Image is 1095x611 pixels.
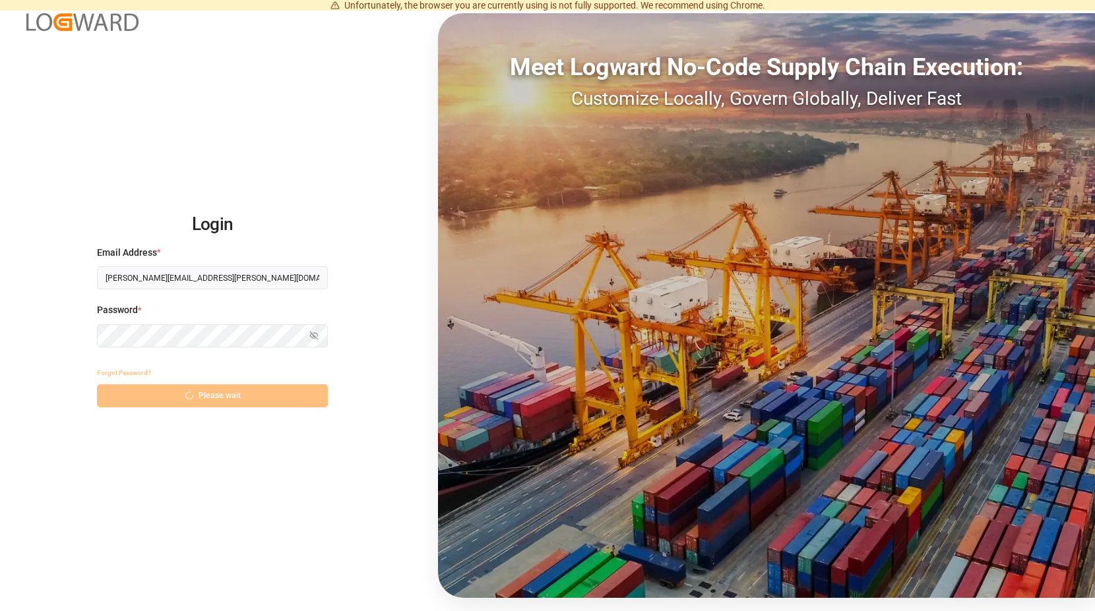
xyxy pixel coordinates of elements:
span: Password [97,303,138,317]
input: Enter your email [97,266,328,289]
img: Logward_new_orange.png [26,13,139,31]
div: Customize Locally, Govern Globally, Deliver Fast [438,85,1095,113]
h2: Login [97,204,328,246]
span: Email Address [97,246,157,260]
div: Meet Logward No-Code Supply Chain Execution: [438,49,1095,85]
